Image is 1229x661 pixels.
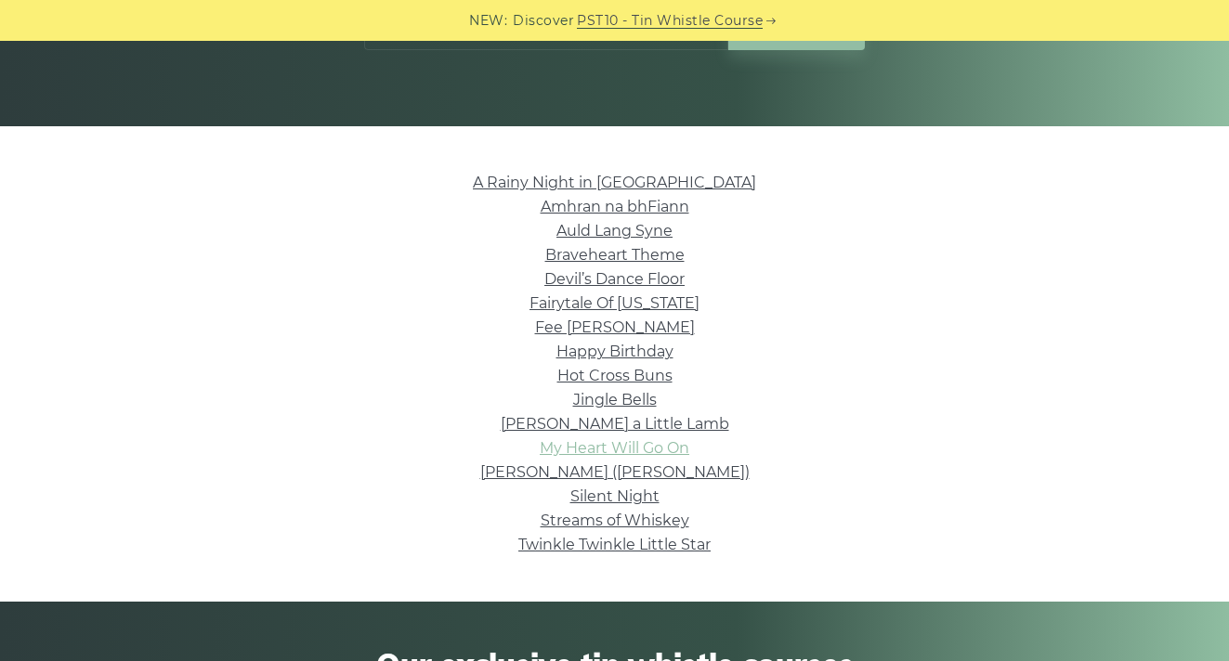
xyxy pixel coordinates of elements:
[480,463,750,481] a: [PERSON_NAME] ([PERSON_NAME])
[535,318,695,336] a: Fee [PERSON_NAME]
[544,270,685,288] a: Devil’s Dance Floor
[541,198,689,215] a: Amhran na bhFiann
[469,10,507,32] span: NEW:
[556,343,673,360] a: Happy Birthday
[513,10,574,32] span: Discover
[501,415,729,433] a: [PERSON_NAME] a Little Lamb
[530,294,699,312] a: Fairytale Of [US_STATE]
[518,536,711,553] a: Twinkle Twinkle Little Star
[573,391,657,408] a: Jingle Bells
[473,174,756,191] a: A Rainy Night in [GEOGRAPHIC_DATA]
[556,222,673,240] a: Auld Lang Syne
[577,10,763,32] a: PST10 - Tin Whistle Course
[540,439,689,457] a: My Heart Will Go On
[570,487,660,505] a: Silent Night
[545,246,685,264] a: Braveheart Theme
[557,367,673,384] a: Hot Cross Buns
[541,512,689,529] a: Streams of Whiskey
